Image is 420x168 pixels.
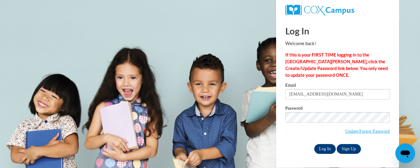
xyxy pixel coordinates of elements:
[285,40,390,47] p: Welcome back!
[314,144,336,154] input: Log In
[337,144,361,154] a: Sign Up
[345,129,390,134] a: Update/Forgot Password
[285,52,388,78] strong: If this is your FIRST TIME logging in to the [GEOGRAPHIC_DATA][PERSON_NAME], click the Create/Upd...
[285,5,354,16] img: COX Campus
[285,83,390,89] label: Email
[285,25,390,37] h1: Log In
[285,5,390,16] a: COX Campus
[395,143,415,163] iframe: Button to launch messaging window
[285,106,390,112] label: Password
